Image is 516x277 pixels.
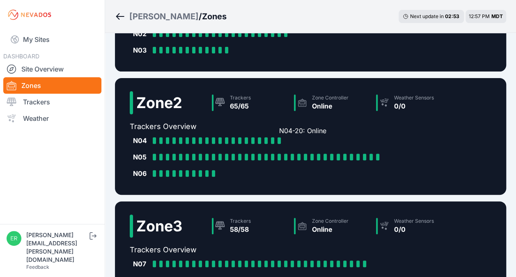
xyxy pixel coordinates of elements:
[373,215,455,238] a: Weather Sensors0/0
[394,218,434,224] div: Weather Sensors
[3,94,101,110] a: Trackers
[26,231,88,264] div: [PERSON_NAME][EMAIL_ADDRESS][PERSON_NAME][DOMAIN_NAME]
[136,218,182,234] h2: Zone 3
[312,101,349,111] div: Online
[130,121,455,132] h2: Trackers Overview
[3,77,101,94] a: Zones
[199,11,202,22] span: /
[312,224,349,234] div: Online
[136,95,182,111] h2: Zone 2
[133,45,149,55] div: N03
[7,231,21,246] img: erik.ordorica@solvenergy.com
[394,224,434,234] div: 0/0
[133,169,149,178] div: N06
[230,101,251,111] div: 65/65
[115,6,227,27] nav: Breadcrumb
[394,101,434,111] div: 0/0
[26,264,49,270] a: Feedback
[3,110,101,127] a: Weather
[209,91,291,114] a: Trackers65/65
[3,61,101,77] a: Site Overview
[469,13,490,19] span: 12:57 PM
[373,91,455,114] a: Weather Sensors0/0
[312,95,349,101] div: Zone Controller
[130,244,455,256] h2: Trackers Overview
[7,8,53,21] img: Nevados
[410,13,444,19] span: Next update in
[230,95,251,101] div: Trackers
[133,152,149,162] div: N05
[312,218,349,224] div: Zone Controller
[3,53,39,60] span: DASHBOARD
[133,136,149,145] div: N04
[133,29,149,39] div: N02
[491,13,503,19] span: MDT
[129,11,199,22] a: [PERSON_NAME]
[209,215,291,238] a: Trackers58/58
[3,30,101,49] a: My Sites
[230,218,251,224] div: Trackers
[445,13,460,20] div: 02 : 53
[277,137,284,144] a: N04-20: Online
[202,11,227,22] h3: Zones
[230,224,251,234] div: 58/58
[394,95,434,101] div: Weather Sensors
[133,259,149,269] div: N07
